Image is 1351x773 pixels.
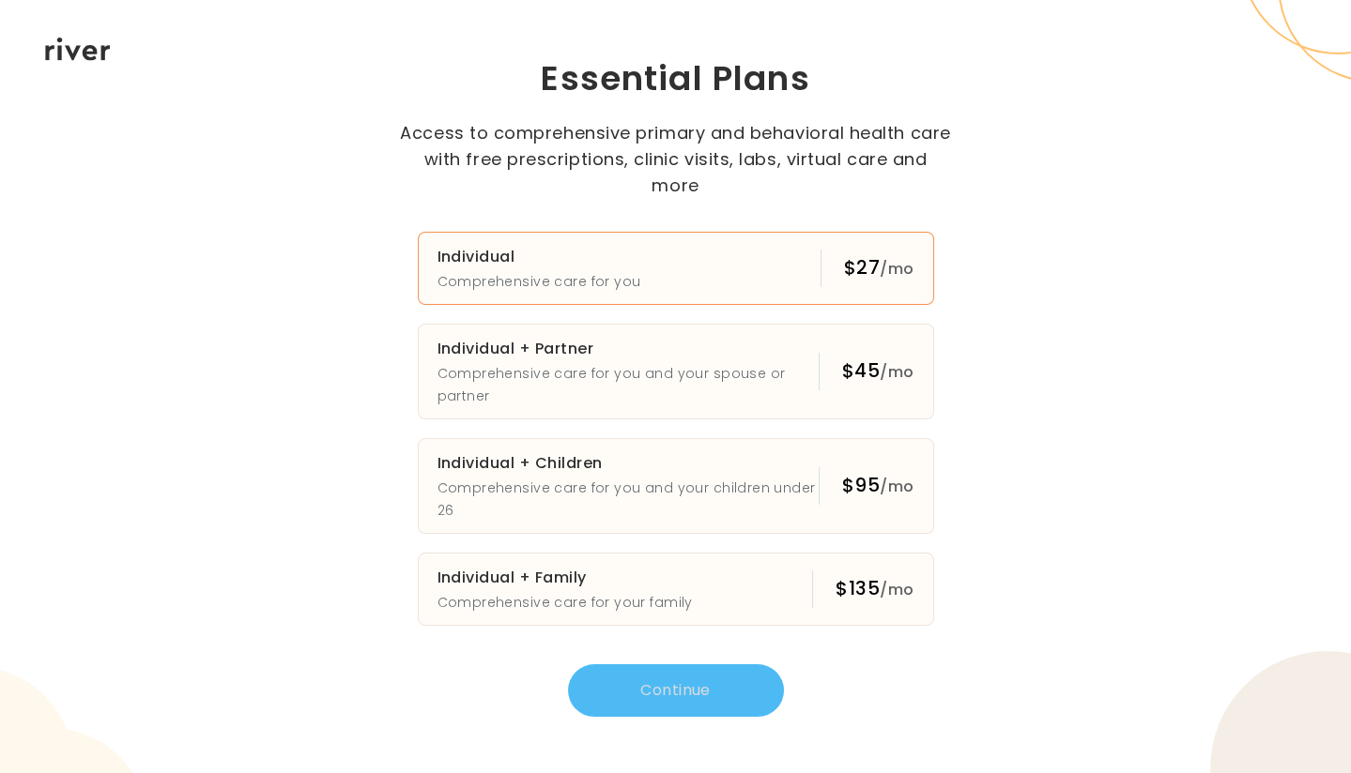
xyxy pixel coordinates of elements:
button: IndividualComprehensive care for you$27/mo [418,232,934,305]
p: Access to comprehensive primary and behavioral health care with free prescriptions, clinic visits... [399,120,953,199]
p: Comprehensive care for your family [438,591,693,614]
span: /mo [880,361,913,383]
div: $27 [844,254,914,282]
p: Comprehensive care for you and your spouse or partner [438,362,819,407]
div: $135 [836,575,913,603]
h1: Essential Plans [353,56,999,101]
div: $95 [842,472,914,500]
span: /mo [880,579,913,600]
span: /mo [880,476,913,497]
button: Individual + FamilyComprehensive care for your family$135/mo [418,553,934,626]
button: Individual + ChildrenComprehensive care for you and your children under 26$95/mo [418,438,934,534]
h3: Individual [438,244,641,270]
button: Individual + PartnerComprehensive care for you and your spouse or partner$45/mo [418,324,934,419]
h3: Individual + Family [438,565,693,591]
p: Comprehensive care for you and your children under 26 [438,477,819,522]
span: /mo [880,258,913,280]
p: Comprehensive care for you [438,270,641,293]
h3: Individual + Partner [438,336,819,362]
h3: Individual + Children [438,450,819,477]
button: Continue [568,664,784,717]
div: $45 [842,357,914,386]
